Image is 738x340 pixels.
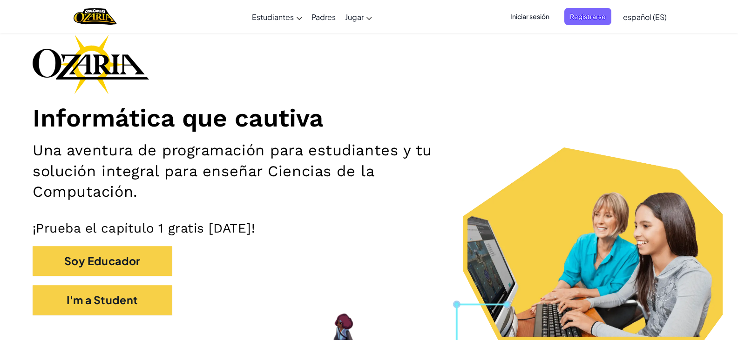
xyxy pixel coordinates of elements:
a: Estudiantes [247,4,307,29]
span: español (ES) [623,12,667,22]
img: Home [74,7,117,26]
h1: Informática que cautiva [33,103,705,133]
a: Ozaria by CodeCombat logo [74,7,117,26]
button: Soy Educador [33,246,172,276]
a: Padres [307,4,340,29]
a: español (ES) [618,4,671,29]
span: Jugar [345,12,364,22]
span: Estudiantes [252,12,294,22]
img: Ozaria branding logo [33,34,149,94]
p: ¡Prueba el capítulo 1 gratis [DATE]! [33,220,705,237]
button: I'm a Student [33,285,172,315]
button: Iniciar sesión [505,8,555,25]
button: Registrarse [564,8,611,25]
h2: Una aventura de programación para estudiantes y tu solución integral para enseñar Ciencias de la ... [33,140,483,201]
a: Jugar [340,4,377,29]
